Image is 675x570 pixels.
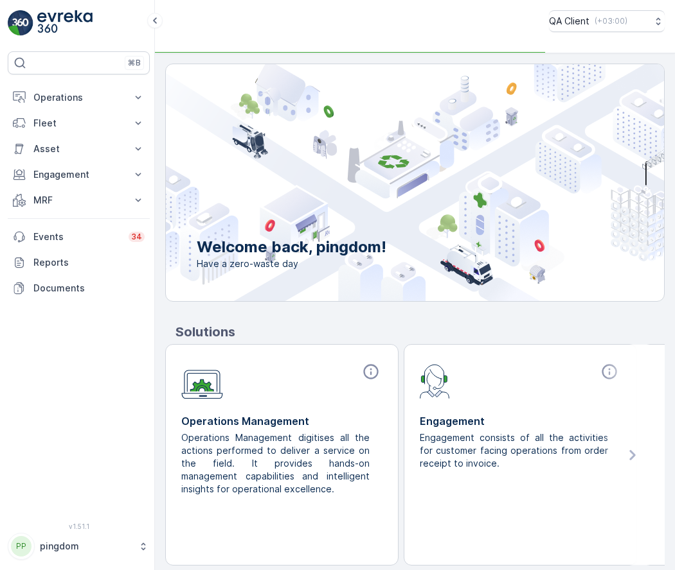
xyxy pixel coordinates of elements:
p: Documents [33,282,145,295]
p: Operations Management [181,413,382,429]
p: 34 [131,232,142,242]
img: logo [8,10,33,36]
span: v 1.51.1 [8,522,150,530]
img: module-icon [181,363,223,399]
p: Asset [33,142,124,155]
button: PPpingdom [8,533,150,560]
span: Have a zero-waste day [197,257,386,270]
p: Engagement [33,168,124,181]
p: ⌘B [128,58,141,68]
p: MRF [33,194,124,207]
p: Engagement consists of all the activities for customer facing operations from order receipt to in... [420,431,611,470]
p: Events [33,230,121,243]
p: Operations Management digitises all the actions performed to deliver a service on the field. It p... [181,431,372,496]
p: QA Client [549,15,589,28]
button: Engagement [8,162,150,187]
div: PP [11,536,32,557]
p: Reports [33,256,145,269]
a: Documents [8,275,150,301]
img: logo_light-DOdMpM7g.png [37,10,93,36]
p: ( +03:00 ) [595,16,627,26]
img: city illustration [108,64,664,301]
p: Welcome back, pingdom! [197,237,386,257]
a: Reports [8,250,150,275]
p: Solutions [175,322,665,341]
p: Fleet [33,117,124,130]
img: module-icon [420,363,450,399]
button: Fleet [8,110,150,136]
button: MRF [8,187,150,213]
button: Operations [8,85,150,110]
p: Operations [33,91,124,104]
button: Asset [8,136,150,162]
a: Events34 [8,224,150,250]
p: pingdom [40,540,132,553]
button: QA Client(+03:00) [549,10,665,32]
p: Engagement [420,413,621,429]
